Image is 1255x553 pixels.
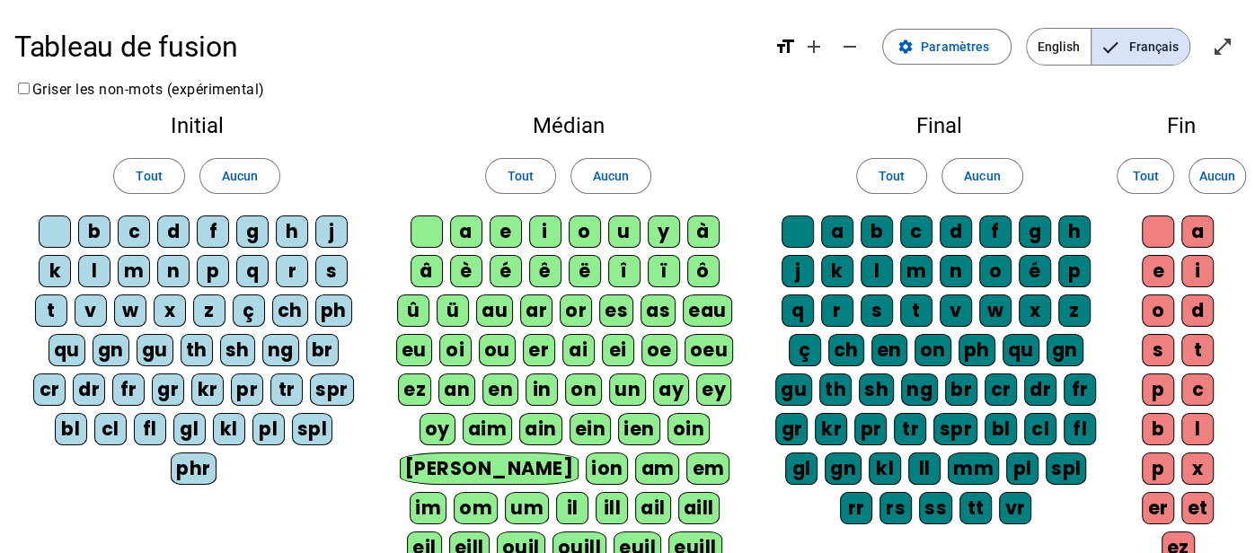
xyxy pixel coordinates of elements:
[1205,29,1241,65] button: Entrer en plein écran
[921,36,989,57] span: Paramètres
[570,413,612,445] div: ein
[985,413,1017,445] div: bl
[945,373,977,406] div: br
[33,373,66,406] div: cr
[635,492,671,524] div: ail
[1142,373,1174,406] div: p
[490,215,522,248] div: e
[840,492,872,524] div: rr
[796,29,832,65] button: Augmenter la taille de la police
[173,413,206,445] div: gl
[154,294,186,327] div: x
[775,413,808,445] div: gr
[396,334,432,366] div: eu
[999,492,1031,524] div: vr
[236,215,269,248] div: g
[113,158,184,194] button: Tout
[687,255,720,287] div: ô
[894,413,926,445] div: tr
[197,215,229,248] div: f
[941,158,1022,194] button: Aucun
[397,294,429,327] div: û
[400,452,579,485] div: [PERSON_NAME]
[118,215,150,248] div: c
[310,373,354,406] div: spr
[1181,373,1214,406] div: c
[1064,373,1096,406] div: fr
[959,334,995,366] div: ph
[940,255,972,287] div: n
[292,413,333,445] div: spl
[479,334,516,366] div: ou
[641,334,677,366] div: oe
[1027,29,1091,65] span: English
[861,294,893,327] div: s
[439,334,472,366] div: oi
[1181,413,1214,445] div: l
[832,29,868,65] button: Diminuer la taille de la police
[1181,215,1214,248] div: a
[562,334,595,366] div: ai
[157,215,190,248] div: d
[570,158,651,194] button: Aucun
[193,294,225,327] div: z
[569,215,601,248] div: o
[609,373,646,406] div: un
[948,452,999,485] div: mm
[270,373,303,406] div: tr
[476,294,513,327] div: au
[1142,294,1174,327] div: o
[1091,29,1189,65] span: Français
[859,373,894,406] div: sh
[785,452,818,485] div: gl
[789,334,821,366] div: ç
[1181,255,1214,287] div: i
[879,165,905,187] span: Tout
[821,294,853,327] div: r
[964,165,1000,187] span: Aucun
[394,115,742,136] h2: Médian
[1058,255,1091,287] div: p
[774,36,796,57] mat-icon: format_size
[118,255,150,287] div: m
[134,413,166,445] div: fl
[819,373,852,406] div: th
[315,215,348,248] div: j
[233,294,265,327] div: ç
[213,413,245,445] div: kl
[687,215,720,248] div: à
[171,452,217,485] div: phr
[529,255,561,287] div: ê
[519,413,562,445] div: ain
[75,294,107,327] div: v
[586,452,629,485] div: ion
[1136,115,1226,136] h2: Fin
[1019,215,1051,248] div: g
[782,294,814,327] div: q
[856,158,927,194] button: Tout
[454,492,498,524] div: om
[828,334,864,366] div: ch
[520,294,552,327] div: ar
[29,115,366,136] h2: Initial
[1046,452,1087,485] div: spl
[1189,158,1246,194] button: Aucun
[1199,165,1235,187] span: Aucun
[1058,294,1091,327] div: z
[608,255,641,287] div: î
[803,36,825,57] mat-icon: add
[1026,28,1190,66] mat-button-toggle-group: Language selection
[1003,334,1039,366] div: qu
[450,215,482,248] div: a
[871,334,907,366] div: en
[667,413,711,445] div: oin
[157,255,190,287] div: n
[262,334,299,366] div: ng
[463,413,513,445] div: aim
[593,165,629,187] span: Aucun
[450,255,482,287] div: è
[861,215,893,248] div: b
[526,373,558,406] div: in
[1019,294,1051,327] div: x
[1117,158,1174,194] button: Tout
